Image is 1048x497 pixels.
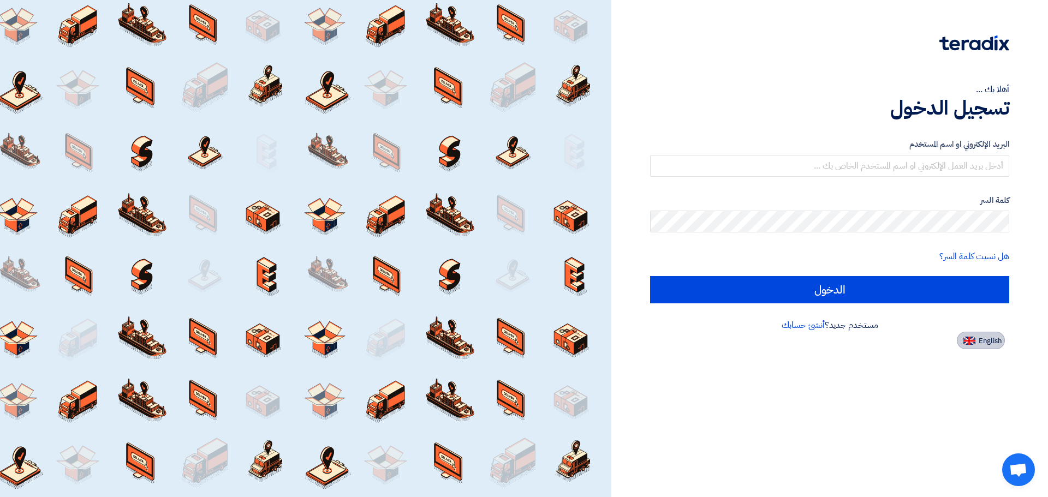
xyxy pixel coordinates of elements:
input: أدخل بريد العمل الإلكتروني او اسم المستخدم الخاص بك ... [650,155,1009,177]
label: البريد الإلكتروني او اسم المستخدم [650,138,1009,151]
div: Open chat [1002,453,1035,486]
span: English [979,337,1002,345]
label: كلمة السر [650,194,1009,207]
button: English [957,332,1005,349]
img: en-US.png [963,337,975,345]
div: مستخدم جديد؟ [650,319,1009,332]
a: هل نسيت كلمة السر؟ [939,250,1009,263]
img: Teradix logo [939,35,1009,51]
h1: تسجيل الدخول [650,96,1009,120]
a: أنشئ حسابك [782,319,825,332]
div: أهلا بك ... [650,83,1009,96]
input: الدخول [650,276,1009,303]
